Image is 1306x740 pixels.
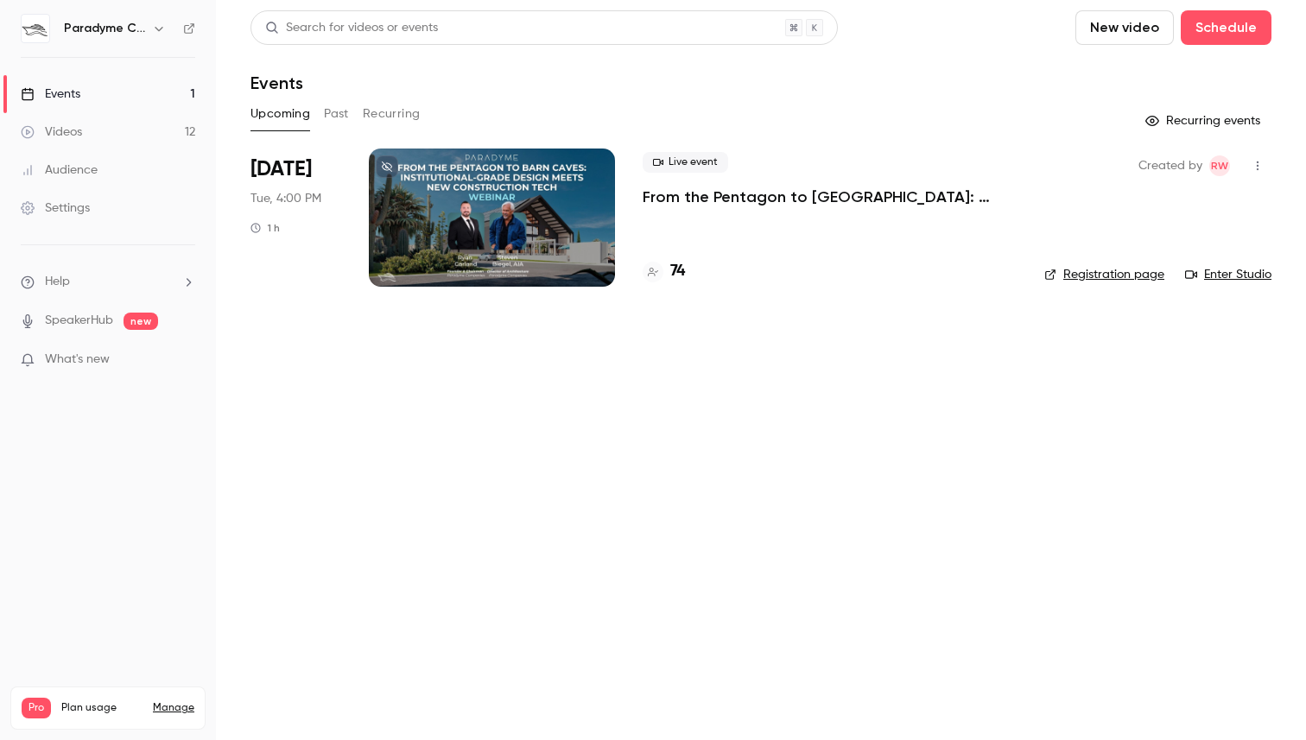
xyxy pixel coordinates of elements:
h6: Paradyme Companies [64,20,145,37]
span: [DATE] [250,155,312,183]
span: Help [45,273,70,291]
div: Videos [21,123,82,141]
span: 12 [162,721,170,731]
span: RW [1211,155,1228,176]
button: Upcoming [250,100,310,128]
button: Schedule [1181,10,1271,45]
span: Tue, 4:00 PM [250,190,321,207]
iframe: Noticeable Trigger [174,352,195,368]
div: Events [21,85,80,103]
li: help-dropdown-opener [21,273,195,291]
p: / 150 [162,718,194,734]
span: What's new [45,351,110,369]
span: Created by [1138,155,1202,176]
span: Regan Wollen [1209,155,1230,176]
button: New video [1075,10,1174,45]
h4: 74 [670,260,685,283]
img: Paradyme Companies [22,15,49,42]
span: Live event [643,152,728,173]
div: Settings [21,199,90,217]
a: Manage [153,701,194,715]
p: Videos [22,718,54,734]
span: new [124,313,158,330]
a: Registration page [1044,266,1164,283]
button: Past [324,100,349,128]
button: Recurring events [1138,107,1271,135]
div: Aug 12 Tue, 2:00 PM (America/Los Angeles) [250,149,341,287]
span: Plan usage [61,701,143,715]
a: Enter Studio [1185,266,1271,283]
a: From the Pentagon to [GEOGRAPHIC_DATA]: Institutional-Grade Design Meets New Construction Tech [643,187,1017,207]
button: Recurring [363,100,421,128]
a: 74 [643,260,685,283]
div: 1 h [250,221,280,235]
div: Search for videos or events [265,19,438,37]
span: Pro [22,698,51,718]
div: Audience [21,161,98,179]
h1: Events [250,73,303,93]
a: SpeakerHub [45,312,113,330]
